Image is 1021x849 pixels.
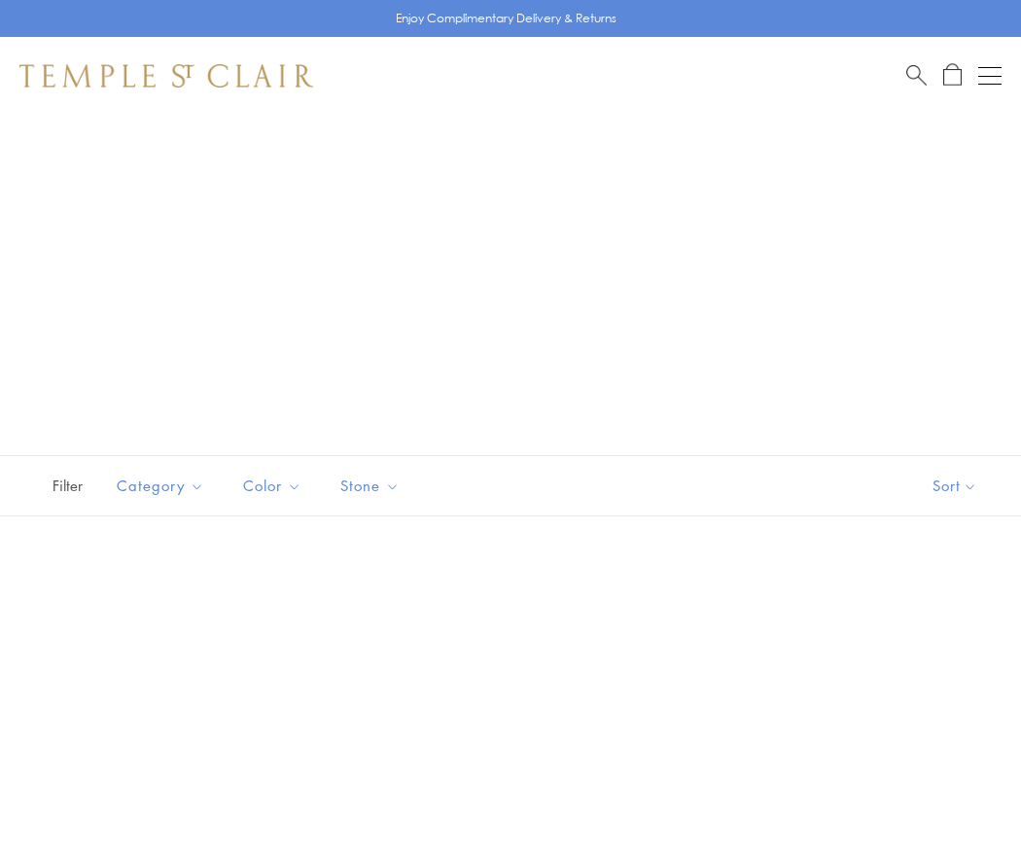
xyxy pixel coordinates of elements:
button: Category [102,464,219,508]
button: Color [229,464,316,508]
button: Open navigation [978,64,1002,88]
button: Show sort by [889,456,1021,515]
p: Enjoy Complimentary Delivery & Returns [396,9,616,28]
a: Search [906,63,927,88]
a: Open Shopping Bag [943,63,962,88]
span: Color [233,474,316,498]
span: Category [107,474,219,498]
img: Temple St. Clair [19,64,313,88]
span: Stone [331,474,414,498]
button: Stone [326,464,414,508]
